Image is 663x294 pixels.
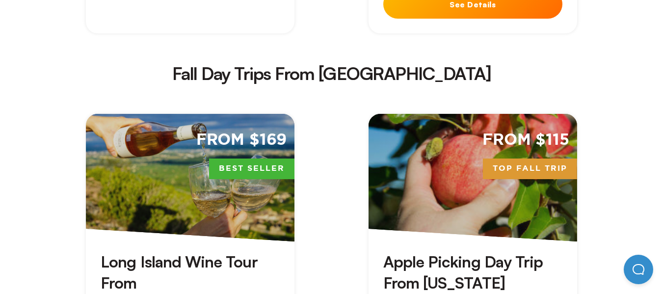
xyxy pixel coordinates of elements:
iframe: Help Scout Beacon - Open [624,255,653,284]
h3: Apple Picking Day Trip From [US_STATE] [383,251,562,294]
span: From $169 [196,130,287,151]
h2: Fall Day Trips From [GEOGRAPHIC_DATA] [65,65,598,82]
span: Best Seller [209,159,294,179]
span: Top Fall Trip [483,159,577,179]
span: From $115 [482,130,569,151]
